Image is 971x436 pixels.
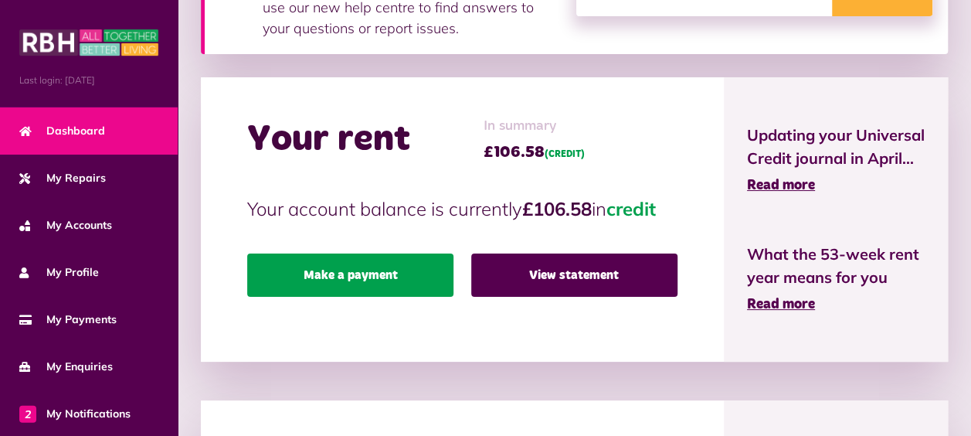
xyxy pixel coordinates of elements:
span: 2 [19,405,36,422]
span: Updating your Universal Credit journal in April... [747,124,925,170]
span: My Accounts [19,217,112,233]
span: My Enquiries [19,359,113,375]
span: Dashboard [19,123,105,139]
a: Make a payment [247,254,453,297]
span: In summary [484,116,585,137]
span: My Repairs [19,170,106,186]
span: Last login: [DATE] [19,73,158,87]
span: What the 53-week rent year means for you [747,243,925,289]
span: £106.58 [484,141,585,164]
span: My Notifications [19,406,131,422]
p: Your account balance is currently in [247,195,677,223]
span: Read more [747,179,815,192]
span: credit [606,197,656,220]
img: MyRBH [19,27,158,58]
span: My Profile [19,264,99,281]
a: View statement [471,254,677,297]
span: (CREDIT) [545,150,585,159]
strong: £106.58 [522,197,592,220]
a: Updating your Universal Credit journal in April... Read more [747,124,925,196]
a: What the 53-week rent year means for you Read more [747,243,925,315]
span: My Payments [19,312,117,328]
h2: Your rent [247,118,410,162]
span: Read more [747,298,815,312]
